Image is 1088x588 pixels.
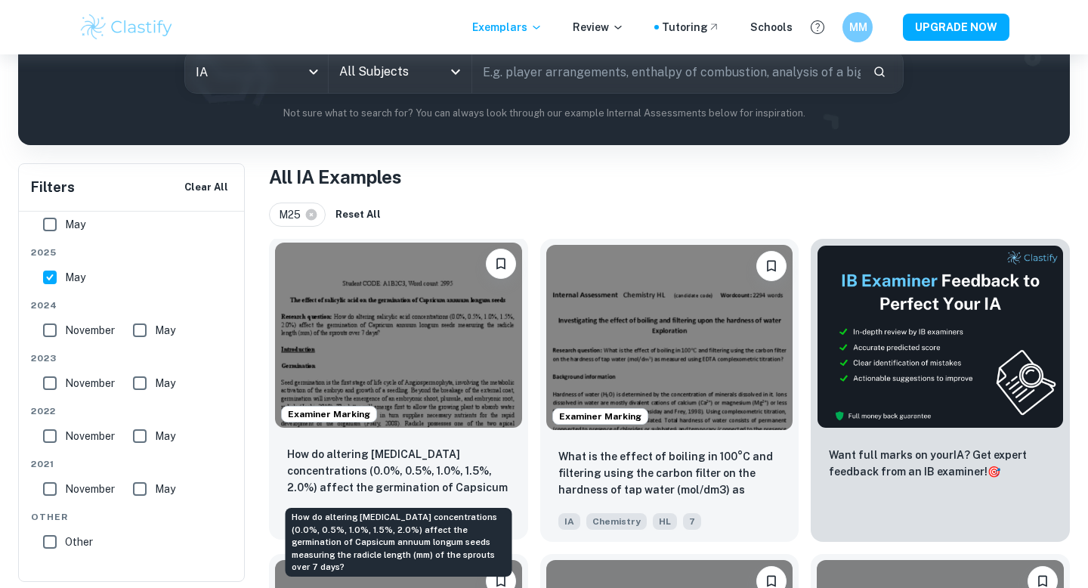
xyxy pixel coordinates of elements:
[817,245,1064,429] img: Thumbnail
[155,481,175,497] span: May
[31,457,233,471] span: 2021
[31,177,75,198] h6: Filters
[849,19,867,36] h6: MM
[472,51,861,93] input: E.g. player arrangements, enthalpy of combustion, analysis of a big city...
[867,59,892,85] button: Search
[31,246,233,259] span: 2025
[662,19,720,36] a: Tutoring
[31,510,233,524] span: Other
[286,508,512,577] div: How do altering [MEDICAL_DATA] concentrations (0.0%, 0.5%, 1.0%, 1.5%, 2.0%) affect the germinati...
[558,448,781,500] p: What is the effect of boiling in 100°C and filtering using the carbon filter on the hardness of t...
[988,466,1000,478] span: 🎯
[31,351,233,365] span: 2023
[269,239,528,542] a: Examiner MarkingBookmarkHow do altering salicylic acid concentrations (0.0%, 0.5%, 1.0%, 1.5%, 2....
[553,410,648,423] span: Examiner Marking
[155,322,175,339] span: May
[750,19,793,36] a: Schools
[65,428,115,444] span: November
[805,14,830,40] button: Help and Feedback
[269,163,1070,190] h1: All IA Examples
[282,407,376,421] span: Examiner Marking
[65,216,85,233] span: May
[445,61,466,82] button: Open
[185,51,328,93] div: IA
[30,106,1058,121] p: Not sure what to search for? You can always look through our example Internal Assessments below f...
[79,12,175,42] img: Clastify logo
[275,243,522,428] img: Biology IA example thumbnail: How do altering salicylic acid concentra
[756,251,787,281] button: Bookmark
[558,513,580,530] span: IA
[332,203,385,226] button: Reset All
[546,245,793,430] img: Chemistry IA example thumbnail: What is the effect of boiling in 100°C a
[573,19,624,36] p: Review
[903,14,1009,41] button: UPGRADE NOW
[287,446,510,497] p: How do altering salicylic acid concentrations (0.0%, 0.5%, 1.0%, 1.5%, 2.0%) affect the germinati...
[269,203,326,227] div: M25
[653,513,677,530] span: HL
[842,12,873,42] button: MM
[811,239,1070,542] a: ThumbnailWant full marks on yourIA? Get expert feedback from an IB examiner!
[540,239,799,542] a: Examiner MarkingBookmarkWhat is the effect of boiling in 100°C and filtering using the carbon fil...
[486,249,516,279] button: Bookmark
[683,513,701,530] span: 7
[279,206,308,223] span: M25
[65,375,115,391] span: November
[65,322,115,339] span: November
[31,404,233,418] span: 2022
[586,513,647,530] span: Chemistry
[31,299,233,312] span: 2024
[65,481,115,497] span: November
[155,428,175,444] span: May
[155,375,175,391] span: May
[181,176,232,199] button: Clear All
[472,19,542,36] p: Exemplars
[65,534,93,550] span: Other
[829,447,1052,480] p: Want full marks on your IA ? Get expert feedback from an IB examiner!
[65,269,85,286] span: May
